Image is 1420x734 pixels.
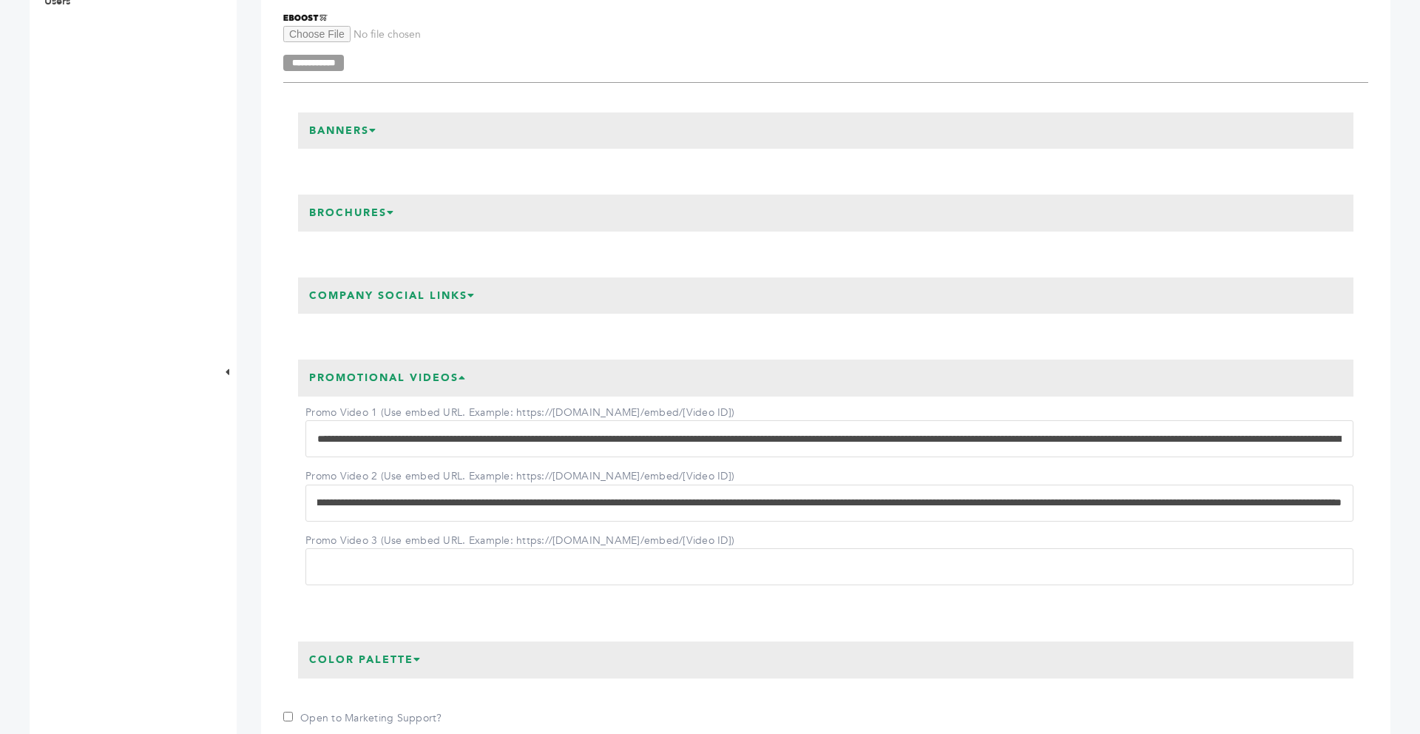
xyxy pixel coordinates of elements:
h3: Color Palette [298,642,433,679]
img: EBOOST Super Fuel [283,10,328,26]
label: Promo Video 2 (Use embed URL. Example: https://[DOMAIN_NAME]/embed/[Video ID]) [305,469,734,484]
h3: Company Social Links [298,277,487,314]
label: Promo Video 3 (Use embed URL. Example: https://[DOMAIN_NAME]/embed/[Video ID]) [305,533,734,548]
h3: Banners [298,112,388,149]
label: Open to Marketing Support? [283,711,442,726]
h3: Brochures [298,195,406,232]
input: Open to Marketing Support? [283,712,293,721]
h3: Promotional Videos [298,360,478,397]
label: Promo Video 1 (Use embed URL. Example: https://[DOMAIN_NAME]/embed/[Video ID]) [305,405,734,420]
